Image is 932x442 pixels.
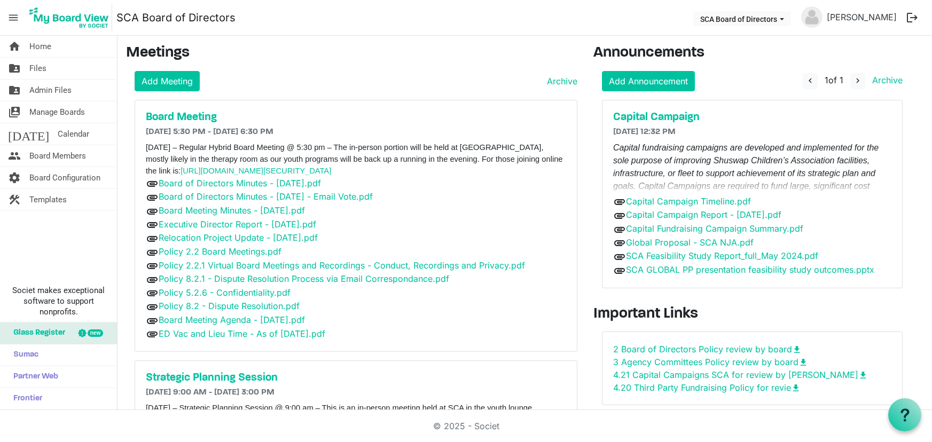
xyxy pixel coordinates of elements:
a: SCA Board of Directors [116,7,236,28]
span: attachment [146,314,159,327]
span: Glass Register [8,322,65,344]
a: © 2025 - Societ [433,421,499,431]
a: Board Meeting Minutes - [DATE].pdf [159,205,305,216]
span: attachment [146,177,159,190]
a: Policy 2.2 Board Meetings.pdf [159,246,281,257]
p: [DATE] – Strategic Planning Session @ 9:00 am – This is an in-person meeting held at SCA in the y... [146,402,566,414]
a: Board Meeting [146,111,566,124]
span: navigate_next [853,76,863,85]
span: attachment [146,246,159,259]
a: Capital Fundraising Campaign Summary.pdf [626,223,803,234]
span: [DATE] 12:32 PM [613,128,676,136]
span: download [858,370,868,380]
button: logout [901,6,923,29]
a: Policy 8.2 - Dispute Resolution.pdf [159,301,300,311]
span: attachment [146,232,159,245]
img: My Board View Logo [26,4,112,31]
span: Manage Boards [29,101,85,123]
a: Policy 5.2.6 - Confidentiality.pdf [159,287,291,298]
a: Capital Campaign Timeline.pdf [626,196,751,207]
span: Files [29,58,46,79]
span: 1 [825,75,828,85]
span: menu [3,7,24,28]
a: Board of Directors Minutes - [DATE] - Email Vote.pdf [159,191,373,202]
a: ED Vac and Lieu Time - As of [DATE].pdf [159,328,325,339]
span: of 1 [825,75,843,85]
p: [DATE] – Regular Hybrid Board Meeting @ 5:30 pm – The in-person portion will be held at [GEOGRAPH... [146,141,566,177]
span: home [8,36,21,57]
span: settings [8,167,21,188]
span: navigate_before [805,76,815,85]
a: 4.20 Third Party Fundraising Policy for reviedownload [613,382,801,393]
a: Global Proposal - SCA NJA.pdf [626,237,754,248]
span: attachment [146,287,159,299]
a: Capital Campaign [613,111,891,124]
a: 3 Agency Committees Policy review by boarddownload [613,357,808,367]
a: Executive Director Report - [DATE].pdf [159,219,316,230]
span: attachment [146,205,159,218]
span: construction [8,189,21,210]
h3: Meetings [126,44,577,62]
a: Policy 2.2.1 Virtual Board Meetings and Recordings - Conduct, Recordings and Privacy.pdf [159,260,525,271]
span: Societ makes exceptional software to support nonprofits. [5,285,112,317]
a: SCA GLOBAL PP presentation feasibility study outcomes.pptx [626,264,874,275]
span: attachment [146,273,159,286]
a: [URL][DOMAIN_NAME][SECURITY_DATA] [181,167,331,175]
span: Templates [29,189,67,210]
a: 4.21 Capital Campaigns SCA for review by [PERSON_NAME]download [613,369,868,380]
a: Capital Campaign Report - [DATE].pdf [626,209,781,220]
a: Add Meeting [135,71,200,91]
span: Board Configuration [29,167,100,188]
span: attachment [146,328,159,341]
span: attachment [613,223,626,236]
span: Calendar [58,123,89,145]
span: Board Members [29,145,86,167]
a: Strategic Planning Session [146,372,566,384]
h6: [DATE] 5:30 PM - [DATE] 6:30 PM [146,127,566,137]
span: download [798,358,808,367]
a: Relocation Project Update - [DATE].pdf [159,232,318,243]
a: Policy 8.2.1 - Dispute Resolution Process via Email Correspondance.pdf [159,273,449,284]
h3: Announcements [593,44,911,62]
span: Home [29,36,51,57]
span: attachment [613,264,626,277]
span: people [8,145,21,167]
a: Board of Directors Minutes - [DATE].pdf [159,178,321,188]
a: Board Meeting Agenda - [DATE].pdf [159,314,305,325]
span: download [791,383,801,393]
span: attachment [613,209,626,222]
span: attachment [613,195,626,208]
div: new [88,329,103,337]
span: download [792,345,802,354]
button: navigate_next [850,73,865,89]
span: attachment [146,191,159,204]
img: no-profile-picture.svg [801,6,823,28]
a: Archive [543,75,577,88]
span: Admin Files [29,80,72,101]
a: My Board View Logo [26,4,116,31]
a: Add Announcement [602,71,695,91]
span: attachment [146,259,159,272]
span: attachment [613,236,626,249]
a: Archive [868,75,903,85]
span: folder_shared [8,80,21,101]
h3: Important Links [593,305,911,323]
span: Sumac [8,344,38,366]
a: [PERSON_NAME] [823,6,901,28]
button: SCA Board of Directors dropdownbutton [693,11,791,26]
span: folder_shared [8,58,21,79]
span: [DATE] [8,123,49,145]
span: Partner Web [8,366,58,388]
a: SCA Feasibility Study Report_full_May 2024.pdf [626,250,818,261]
span: switch_account [8,101,21,123]
span: Capital fundraising campaigns are developed and implemented for the sole purpose of improving Shu... [613,143,883,255]
span: attachment [146,218,159,231]
a: 2 Board of Directors Policy review by boarddownload [613,344,802,354]
h6: [DATE] 9:00 AM - [DATE] 3:00 PM [146,388,566,398]
button: navigate_before [803,73,818,89]
span: Frontier [8,388,42,409]
span: attachment [146,301,159,313]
